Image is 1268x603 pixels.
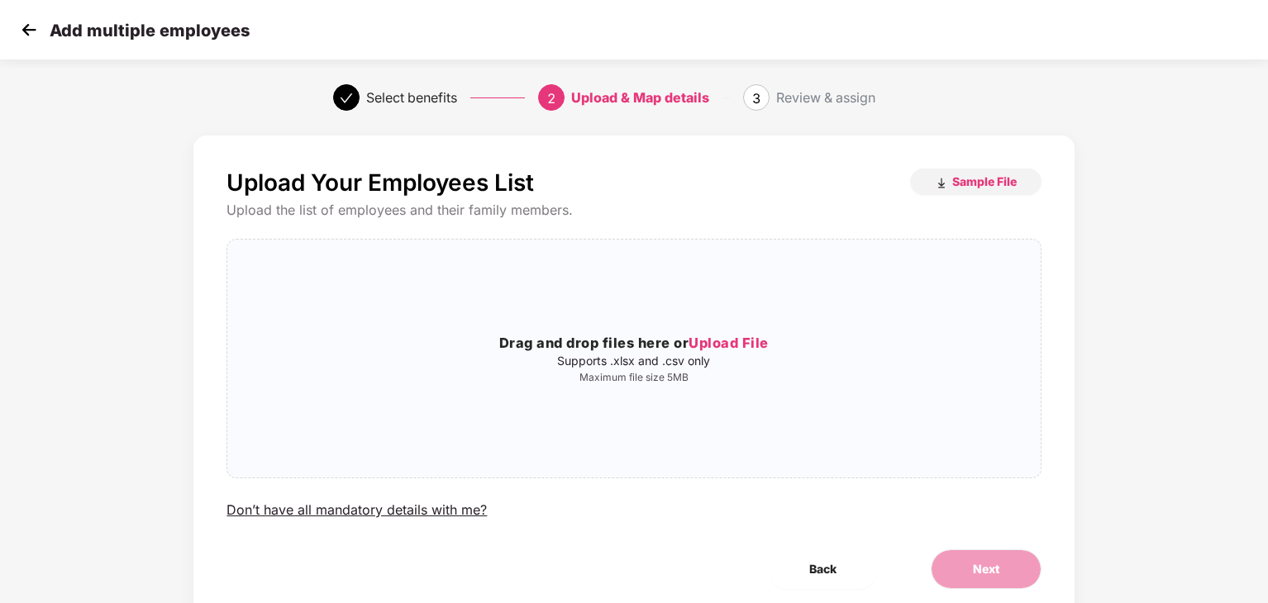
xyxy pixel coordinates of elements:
p: Add multiple employees [50,21,250,40]
p: Maximum file size 5MB [227,371,1040,384]
span: Back [809,560,837,578]
span: Upload File [689,335,769,351]
span: Sample File [952,173,1017,189]
span: Drag and drop files here orUpload FileSupports .xlsx and .csv onlyMaximum file size 5MB [227,240,1040,477]
button: Next [931,549,1042,589]
div: Don’t have all mandatory details with me? [226,501,487,519]
div: Upload the list of employees and their family members. [226,202,1041,219]
span: 2 [547,90,555,107]
button: Back [768,549,878,589]
div: Review & assign [776,84,875,111]
img: svg+xml;base64,PHN2ZyB4bWxucz0iaHR0cDovL3d3dy53My5vcmcvMjAwMC9zdmciIHdpZHRoPSIzMCIgaGVpZ2h0PSIzMC... [17,17,41,42]
div: Upload & Map details [571,84,709,111]
span: check [340,92,353,105]
button: Sample File [910,169,1042,195]
span: 3 [752,90,760,107]
p: Upload Your Employees List [226,169,534,197]
img: download_icon [935,177,948,190]
p: Supports .xlsx and .csv only [227,354,1040,368]
div: Select benefits [366,84,457,111]
h3: Drag and drop files here or [227,333,1040,354]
